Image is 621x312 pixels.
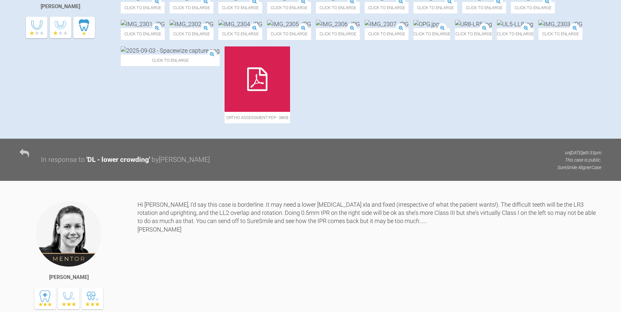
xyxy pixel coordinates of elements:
[267,2,311,13] span: Click to enlarge
[218,28,262,40] span: Click to enlarge
[365,28,409,40] span: Click to enlarge
[316,28,360,40] span: Click to enlarge
[49,273,89,282] div: [PERSON_NAME]
[152,154,210,165] div: by [PERSON_NAME]
[35,200,102,267] img: Kelly Toft
[413,20,439,28] img: OPG.jpg
[267,28,311,40] span: Click to enlarge
[86,154,150,165] div: ' DL - lower crowding '
[121,55,220,66] span: Click to enlarge
[497,28,534,40] span: Click to enlarge
[225,112,290,123] span: Ortho assessment.pdf - 38KB
[316,2,360,13] span: Click to enlarge
[218,2,262,13] span: Click to enlarge
[413,28,450,40] span: Click to enlarge
[267,20,311,28] img: IMG_2305.JPG
[218,20,262,28] img: IMG_2304.JPG
[462,2,506,13] span: Click to enlarge
[170,2,213,13] span: Click to enlarge
[511,2,555,13] span: Click to enlarge
[121,20,165,28] img: IMG_2301.JPG
[557,149,601,156] p: on [DATE] at 9:33pm
[365,20,409,28] img: IMG_2307.JPG
[497,20,533,28] img: UL5-LL8.jpg
[365,2,409,13] span: Click to enlarge
[557,156,601,164] p: This case is public.
[316,20,360,28] img: IMG_2306.JPG
[455,28,492,40] span: Click to enlarge
[455,20,492,28] img: UR8-LR5.jpg
[121,2,165,13] span: Click to enlarge
[121,46,220,55] img: 2025-09-03 - Spacewize capture.png
[41,154,85,165] div: In response to
[41,2,80,11] div: [PERSON_NAME]
[170,20,213,28] img: IMG_2302.JPG
[539,28,582,40] span: Click to enlarge
[539,20,582,28] img: IMG_2303.JPG
[170,28,213,40] span: Click to enlarge
[557,164,601,171] p: SureSmile Aligner Case
[121,28,165,40] span: Click to enlarge
[413,2,457,13] span: Click to enlarge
